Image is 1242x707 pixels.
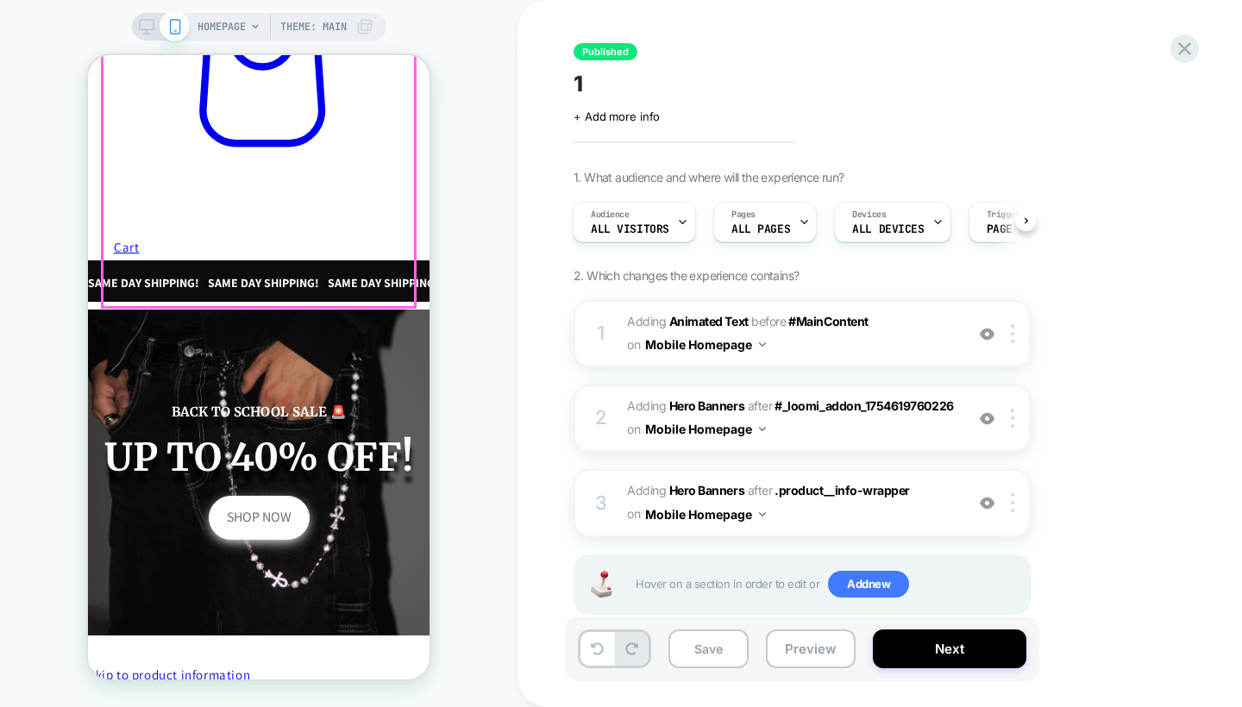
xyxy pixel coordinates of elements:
button: Save [668,629,749,668]
span: on [627,334,640,355]
span: Adding [627,483,744,497]
span: Trigger [987,209,1020,221]
span: Devices [852,209,886,221]
b: Hero Banners [669,398,744,413]
span: .product__info-wrapper [775,483,910,497]
span: Published [574,43,637,60]
strong: UP TO 40% OFF! [16,379,325,426]
span: Hover on a section in order to edit or [636,571,1020,598]
img: down arrow [759,342,766,347]
span: on [627,418,640,440]
img: crossed eye [980,496,994,510]
span: Theme: MAIN [280,13,347,41]
iframe: Marketing Popup [14,545,138,610]
span: Adding [627,314,749,328]
span: AFTER [748,483,773,497]
span: Add new [828,571,909,598]
span: ALL PAGES [731,223,790,235]
button: Mobile Homepage [645,416,766,441]
img: crossed eye [980,327,994,341]
a: SHOP NOW [121,441,222,485]
span: BEFORE [751,314,786,328]
span: 2. Which changes the experience contains? [574,268,799,283]
span: HOMEPAGE [198,13,246,41]
img: down arrow [759,427,766,431]
span: 1 [574,71,583,97]
b: Hero Banners [669,483,744,497]
span: Pages [731,209,756,221]
span: 1. What audience and where will the experience run? [574,170,844,185]
span: Page Load [987,223,1045,235]
span: + Add more info [574,109,660,123]
span: All Visitors [591,223,669,235]
span: #MainContent [788,314,868,328]
img: down arrow [759,512,766,516]
div: 3 [593,486,610,521]
img: close [1011,324,1014,343]
b: Animated Text [669,314,749,328]
span: ALL DEVICES [852,223,924,235]
img: Joystick [584,571,618,598]
img: close [1011,409,1014,428]
img: crossed eye [980,411,994,426]
button: Mobile Homepage [645,332,766,357]
span: AFTER [748,398,773,413]
button: Next [873,629,1026,668]
span: #_loomi_addon_1754619760226 [775,398,953,413]
button: Mobile Homepage [645,502,766,527]
button: Preview [766,629,856,668]
span: Adding [627,398,744,413]
strong: BACK TO SCHOOL SALE 🚨 [84,348,259,365]
div: 2 [593,401,610,435]
span: Audience [591,209,630,221]
img: close [1011,493,1014,512]
div: 1 [593,316,610,351]
span: on [627,503,640,524]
